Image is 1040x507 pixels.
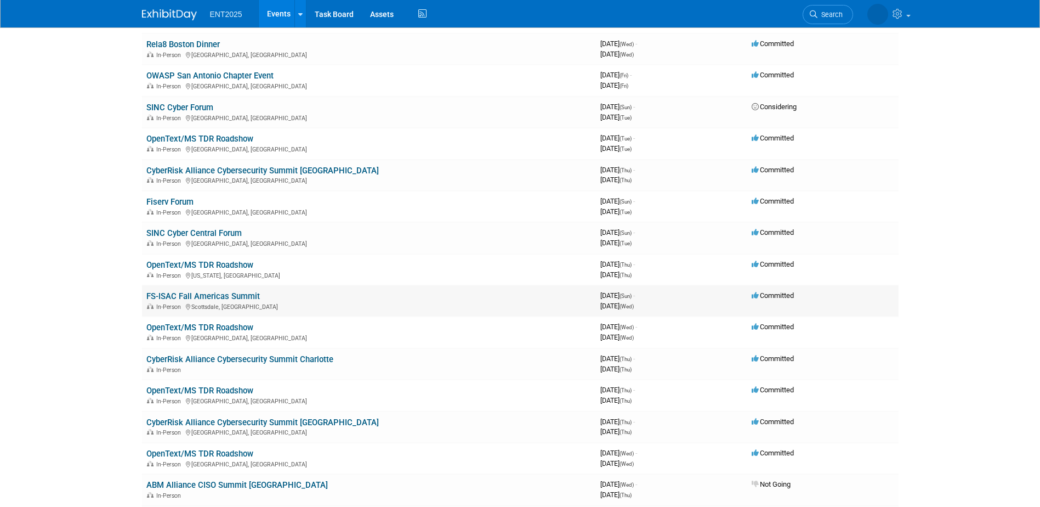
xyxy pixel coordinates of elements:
[146,166,379,176] a: CyberRisk Alliance Cybersecurity Summit [GEOGRAPHIC_DATA]
[147,398,154,403] img: In-Person Event
[752,323,794,331] span: Committed
[210,10,242,19] span: ENT2025
[156,115,184,122] span: In-Person
[600,396,632,404] span: [DATE]
[620,461,634,467] span: (Wed)
[600,239,632,247] span: [DATE]
[633,228,635,236] span: -
[146,176,592,184] div: [GEOGRAPHIC_DATA], [GEOGRAPHIC_DATA]
[147,461,154,466] img: In-Person Event
[752,71,794,79] span: Committed
[752,40,794,48] span: Committed
[600,480,637,488] span: [DATE]
[147,240,154,246] img: In-Person Event
[156,303,184,311] span: In-Person
[620,72,628,78] span: (Fri)
[600,354,635,363] span: [DATE]
[635,40,637,48] span: -
[752,449,794,457] span: Committed
[620,115,632,121] span: (Tue)
[620,167,632,173] span: (Thu)
[147,335,154,340] img: In-Person Event
[146,396,592,405] div: [GEOGRAPHIC_DATA], [GEOGRAPHIC_DATA]
[147,272,154,278] img: In-Person Event
[752,260,794,268] span: Committed
[146,207,592,216] div: [GEOGRAPHIC_DATA], [GEOGRAPHIC_DATA]
[803,5,853,24] a: Search
[817,10,843,19] span: Search
[146,459,592,468] div: [GEOGRAPHIC_DATA], [GEOGRAPHIC_DATA]
[600,386,635,394] span: [DATE]
[600,103,635,111] span: [DATE]
[147,367,154,372] img: In-Person Event
[600,271,632,279] span: [DATE]
[620,492,632,498] span: (Thu)
[156,52,184,59] span: In-Person
[600,302,634,310] span: [DATE]
[633,166,635,174] span: -
[620,272,632,278] span: (Thu)
[752,166,794,174] span: Committed
[635,449,637,457] span: -
[600,40,637,48] span: [DATE]
[620,209,632,215] span: (Tue)
[600,291,635,300] span: [DATE]
[600,260,635,268] span: [DATE]
[156,272,184,279] span: In-Person
[752,354,794,363] span: Committed
[156,83,184,90] span: In-Person
[146,144,592,153] div: [GEOGRAPHIC_DATA], [GEOGRAPHIC_DATA]
[752,197,794,205] span: Committed
[620,177,632,183] span: (Thu)
[620,398,632,404] span: (Thu)
[146,333,592,342] div: [GEOGRAPHIC_DATA], [GEOGRAPHIC_DATA]
[146,354,333,364] a: CyberRisk Alliance Cybersecurity Summit Charlotte
[635,323,637,331] span: -
[146,302,592,311] div: Scottsdale, [GEOGRAPHIC_DATA]
[146,134,253,144] a: OpenText/MS TDR Roadshow
[146,113,592,122] div: [GEOGRAPHIC_DATA], [GEOGRAPHIC_DATA]
[156,398,184,405] span: In-Person
[146,449,253,459] a: OpenText/MS TDR Roadshow
[146,480,328,490] a: ABM Alliance CISO Summit [GEOGRAPHIC_DATA]
[147,492,154,498] img: In-Person Event
[620,356,632,362] span: (Thu)
[752,228,794,236] span: Committed
[752,291,794,300] span: Committed
[867,4,888,25] img: Rose Bodin
[600,427,632,436] span: [DATE]
[633,134,635,142] span: -
[600,333,634,341] span: [DATE]
[620,230,632,236] span: (Sun)
[620,450,634,457] span: (Wed)
[156,146,184,153] span: In-Person
[600,418,635,426] span: [DATE]
[146,418,379,427] a: CyberRisk Alliance Cybersecurity Summit [GEOGRAPHIC_DATA]
[600,50,634,58] span: [DATE]
[620,136,632,142] span: (Tue)
[620,303,634,309] span: (Wed)
[633,386,635,394] span: -
[146,239,592,247] div: [GEOGRAPHIC_DATA], [GEOGRAPHIC_DATA]
[600,207,632,216] span: [DATE]
[156,177,184,184] span: In-Person
[146,197,194,207] a: Fiserv Forum
[147,115,154,120] img: In-Person Event
[752,480,791,488] span: Not Going
[620,429,632,435] span: (Thu)
[633,354,635,363] span: -
[600,459,634,467] span: [DATE]
[620,262,632,268] span: (Thu)
[635,480,637,488] span: -
[752,386,794,394] span: Committed
[620,240,632,246] span: (Tue)
[620,367,632,373] span: (Thu)
[146,50,592,59] div: [GEOGRAPHIC_DATA], [GEOGRAPHIC_DATA]
[620,482,634,488] span: (Wed)
[620,146,632,152] span: (Tue)
[146,40,220,49] a: Rela8 Boston Dinner
[633,197,635,205] span: -
[630,71,632,79] span: -
[156,209,184,216] span: In-Person
[146,291,260,301] a: FS-ISAC Fall Americas Summit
